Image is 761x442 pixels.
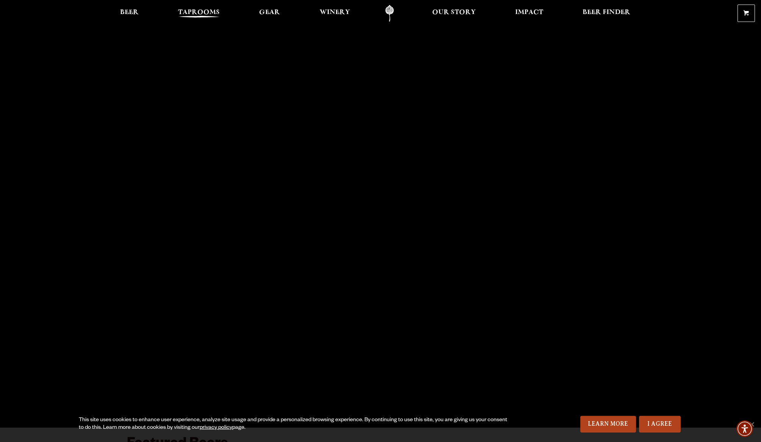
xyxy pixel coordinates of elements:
a: Beer Finder [578,5,635,22]
a: Winery [315,5,355,22]
a: I Agree [639,416,681,433]
span: Taprooms [178,9,220,16]
span: Our Story [432,9,476,16]
a: Beer [115,5,144,22]
a: Gear [254,5,285,22]
a: Taprooms [173,5,225,22]
span: Winery [320,9,350,16]
span: Beer [120,9,139,16]
div: Accessibility Menu [736,420,753,437]
a: Odell Home [375,5,404,22]
div: This site uses cookies to enhance user experience, analyze site usage and provide a personalized ... [79,417,513,432]
a: Learn More [580,416,636,433]
a: Our Story [427,5,481,22]
span: Impact [515,9,543,16]
a: privacy policy [200,425,232,431]
span: Gear [259,9,280,16]
a: Impact [510,5,548,22]
span: Beer Finder [583,9,630,16]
